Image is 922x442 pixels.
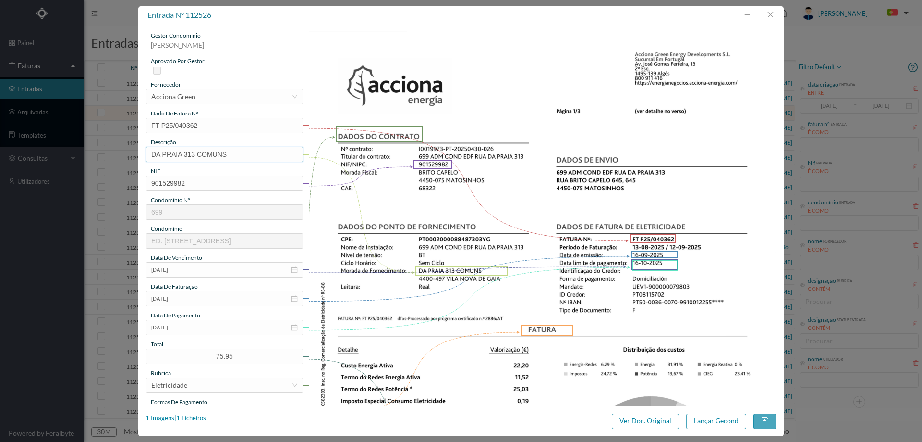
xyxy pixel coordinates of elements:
[291,266,298,273] i: icon: calendar
[292,382,298,388] i: icon: down
[151,341,163,348] span: total
[151,378,187,392] div: Eletricidade
[292,94,298,100] i: icon: down
[612,414,679,429] button: Ver Doc. Original
[151,139,176,146] span: descrição
[151,167,160,175] span: NIF
[151,398,207,405] span: Formas de Pagamento
[151,312,200,319] span: data de pagamento
[151,110,198,117] span: dado de fatura nº
[291,324,298,331] i: icon: calendar
[147,10,211,19] span: entrada nº 112526
[151,283,198,290] span: data de faturação
[151,254,202,261] span: data de vencimento
[686,414,746,429] button: Lançar Gecond
[146,40,303,57] div: [PERSON_NAME]
[151,89,195,104] div: Acciona Green
[151,369,171,377] span: rubrica
[151,196,190,203] span: condomínio nº
[151,57,205,64] span: aprovado por gestor
[291,295,298,302] i: icon: calendar
[880,5,912,21] button: PT
[151,81,181,88] span: fornecedor
[146,414,206,423] div: 1 Imagens | 1 Ficheiros
[151,32,201,39] span: gestor condomínio
[151,225,182,232] span: condomínio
